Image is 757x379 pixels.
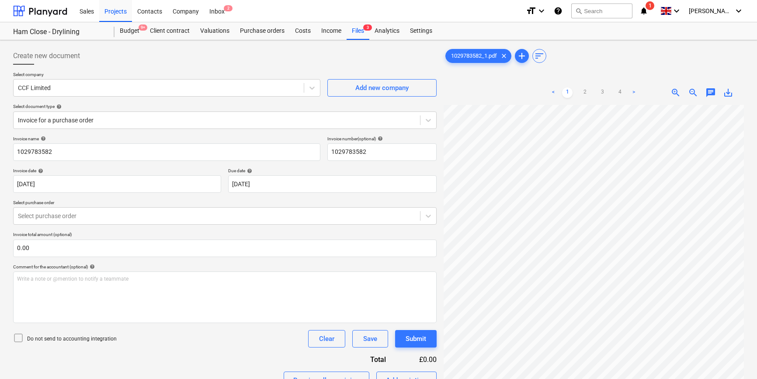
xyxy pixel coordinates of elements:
[445,49,511,63] div: 1029783582_1.pdf
[195,22,235,40] a: Valuations
[36,168,43,174] span: help
[13,51,80,61] span: Create new document
[228,168,436,174] div: Due date
[395,330,437,348] button: Submit
[27,335,117,343] p: Do not send to accounting integration
[499,51,509,61] span: clear
[689,7,733,14] span: [PERSON_NAME]
[327,136,437,142] div: Invoice number (optional)
[319,333,334,344] div: Clear
[400,355,437,365] div: £0.00
[13,72,320,79] p: Select company
[235,22,290,40] a: Purchase orders
[363,24,372,31] span: 3
[629,87,639,98] a: Next page
[224,5,233,11] span: 2
[517,51,527,61] span: add
[88,264,95,269] span: help
[548,87,559,98] a: Previous page
[13,232,437,239] p: Invoice total amount (optional)
[39,136,46,141] span: help
[352,330,388,348] button: Save
[13,104,437,109] div: Select document type
[323,355,400,365] div: Total
[554,6,563,16] i: Knowledge base
[646,1,654,10] span: 1
[347,22,369,40] div: Files
[575,7,582,14] span: search
[228,175,436,193] input: Due date not specified
[376,136,383,141] span: help
[571,3,632,18] button: Search
[639,6,648,16] i: notifications
[406,333,426,344] div: Submit
[13,143,320,161] input: Invoice name
[13,136,320,142] div: Invoice name
[145,22,195,40] a: Client contract
[670,87,681,98] span: zoom_in
[688,87,698,98] span: zoom_out
[139,24,147,31] span: 9+
[55,104,62,109] span: help
[562,87,573,98] a: Page 1 is your current page
[723,87,733,98] span: save_alt
[115,22,145,40] a: Budget9+
[327,143,437,161] input: Invoice number
[705,87,716,98] span: chat
[597,87,608,98] a: Page 3
[405,22,438,40] a: Settings
[363,333,377,344] div: Save
[13,28,104,37] div: Ham Close - Drylining
[526,6,536,16] i: format_size
[13,168,221,174] div: Invoice date
[290,22,316,40] a: Costs
[13,240,437,257] input: Invoice total amount (optional)
[580,87,590,98] a: Page 2
[355,82,409,94] div: Add new company
[347,22,369,40] a: Files3
[733,6,744,16] i: keyboard_arrow_down
[115,22,145,40] div: Budget
[308,330,345,348] button: Clear
[615,87,625,98] a: Page 4
[245,168,252,174] span: help
[327,79,437,97] button: Add new company
[316,22,347,40] a: Income
[13,200,437,207] p: Select purchase order
[446,53,502,59] span: 1029783582_1.pdf
[13,264,437,270] div: Comment for the accountant (optional)
[369,22,405,40] a: Analytics
[713,337,757,379] iframe: Chat Widget
[13,175,221,193] input: Invoice date not specified
[534,51,545,61] span: sort
[671,6,682,16] i: keyboard_arrow_down
[536,6,547,16] i: keyboard_arrow_down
